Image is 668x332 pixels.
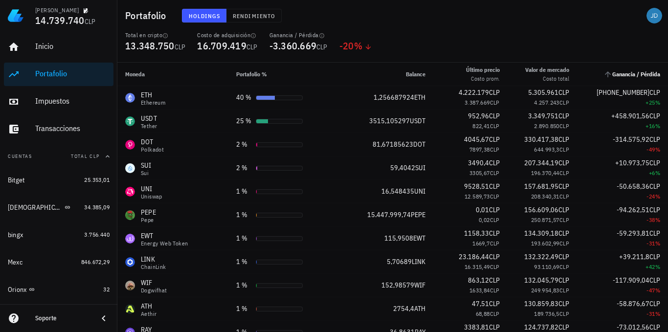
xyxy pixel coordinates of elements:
[524,229,558,238] span: 134.309,18
[585,98,660,108] div: +25
[534,122,559,130] span: 2.890.850
[489,229,500,238] span: CLP
[141,301,156,311] div: ATH
[125,210,135,220] div: PEPE-icon
[232,12,275,20] span: Rendimiento
[459,88,489,97] span: 4.222.179
[141,194,162,199] div: Uniswap
[141,100,165,106] div: Ethereum
[585,286,660,295] div: -47
[4,63,113,86] a: Portafolio
[585,262,660,272] div: +42
[316,43,328,51] span: CLP
[465,193,490,200] span: 12.589,73
[489,88,500,97] span: CLP
[611,111,649,120] span: +458.901,56
[35,314,90,322] div: Soporte
[236,163,252,173] div: 2 %
[125,70,145,78] span: Moneda
[236,280,252,290] div: 1 %
[558,182,569,191] span: CLP
[4,250,113,274] a: Mexc 846.672,29
[141,90,165,100] div: ETH
[655,122,660,130] span: %
[85,17,96,26] span: CLP
[559,216,569,223] span: CLP
[125,8,170,23] h1: Portafolio
[8,258,22,266] div: Mexc
[84,203,110,211] span: 34.385,09
[531,287,559,294] span: 249.954,83
[559,146,569,153] span: CLP
[236,70,267,78] span: Portafolio %
[413,140,425,149] span: DOT
[559,193,569,200] span: CLP
[464,323,489,332] span: 3383,81
[534,310,559,317] span: 189.736,5
[490,146,500,153] span: CLP
[558,205,569,214] span: CLP
[558,323,569,332] span: CLP
[655,287,660,294] span: %
[84,231,110,238] span: 3.756.440
[531,216,559,223] span: 250.871,57
[197,39,246,52] span: 16.709.419
[8,286,27,294] div: Orionx
[226,9,282,22] button: Rendimiento
[479,216,490,223] span: 0,02
[649,182,660,191] span: CLP
[141,231,188,241] div: EWT
[415,163,425,172] span: SUI
[464,135,489,144] span: 4045,67
[617,299,649,308] span: -58.876,67
[615,158,649,167] span: +10.973,75
[125,304,135,314] div: ATH-icon
[649,135,660,144] span: CLP
[559,122,569,130] span: CLP
[490,240,500,247] span: CLP
[649,299,660,308] span: CLP
[35,69,110,78] div: Portafolio
[381,281,414,289] span: 152,98579
[577,63,668,86] th: Ganancia / Pérdida: Sin ordenar. Pulse para ordenar de forma ascendente.
[410,116,425,125] span: USDT
[466,74,500,83] div: Costo prom.
[559,263,569,270] span: CLP
[558,252,569,261] span: CLP
[524,205,558,214] span: 156.609,06
[125,93,135,103] div: ETH-icon
[559,310,569,317] span: CLP
[468,158,489,167] span: 3490,4
[4,35,113,59] a: Inicio
[125,187,135,197] div: UNI-icon
[141,311,156,317] div: Aethir
[175,43,186,51] span: CLP
[528,88,558,97] span: 5.305.961
[387,257,412,266] span: 5,70689
[472,122,490,130] span: 822,41
[649,158,660,167] span: CLP
[534,146,559,153] span: 644.993,3
[469,287,490,294] span: 1633,84
[414,281,425,289] span: WIF
[649,111,660,120] span: CLP
[655,146,660,153] span: %
[125,281,135,290] div: WIF-icon
[35,124,110,133] div: Transacciones
[655,216,660,223] span: %
[558,276,569,285] span: CLP
[617,182,649,191] span: -50.658,36
[524,182,558,191] span: 157.681,95
[524,252,558,261] span: 132.322,49
[414,187,425,196] span: UNI
[649,88,660,97] span: CLP
[459,252,489,261] span: 23.186,44
[374,93,414,102] span: 1,256687924
[246,43,258,51] span: CLP
[585,168,660,178] div: +6
[649,252,660,261] span: CLP
[35,96,110,106] div: Impuestos
[35,14,85,27] span: 14.739.740
[141,207,156,217] div: PEPE
[35,42,110,51] div: Inicio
